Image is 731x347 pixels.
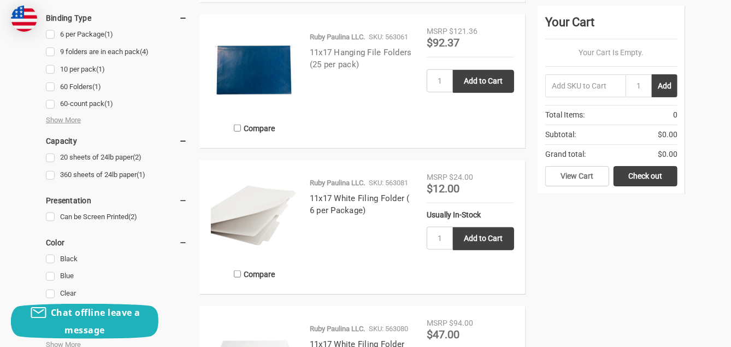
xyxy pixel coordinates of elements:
a: Check out [614,166,677,187]
span: Chat offline leave a message [51,307,140,336]
span: $94.00 [449,319,473,327]
span: $121.36 [449,27,477,36]
span: (1) [137,170,145,179]
a: 9 folders are in each pack [46,45,187,60]
span: Grand total: [545,149,586,160]
p: Ruby Paulina LLC. [310,178,365,189]
span: $24.00 [449,173,473,181]
h5: Capacity [46,134,187,148]
button: Add [652,74,677,97]
input: Add SKU to Cart [545,74,626,97]
a: View Cart [545,166,609,187]
a: Clear [46,286,187,301]
span: $0.00 [658,129,677,140]
div: MSRP [427,317,447,329]
p: Your Cart Is Empty. [545,47,677,58]
a: Can be Screen Printed [46,210,187,225]
p: SKU: 563061 [369,32,408,43]
p: SKU: 563081 [369,178,408,189]
span: (1) [92,83,101,91]
span: Subtotal: [545,129,576,140]
img: duty and tax information for United States [11,5,37,32]
span: $12.00 [427,182,459,195]
span: (2) [133,153,142,161]
p: Ruby Paulina LLC. [310,324,365,334]
span: Total Items: [545,109,585,121]
a: 360 sheets of 24lb paper [46,168,187,183]
label: Compare [211,119,298,137]
div: Your Cart [545,13,677,39]
input: Compare [234,270,241,278]
span: (4) [140,48,149,56]
a: 11x17 Hanging File Folders (25 per pack) [310,48,412,70]
a: 10 per pack [46,62,187,77]
input: Compare [234,125,241,132]
span: Show More [46,115,81,126]
button: Chat offline leave a message [11,304,158,339]
img: 11x17 Hanging File Folders [211,26,298,113]
div: Usually In-Stock [427,209,514,221]
a: 60-count pack [46,97,187,111]
p: Ruby Paulina LLC. [310,32,365,43]
span: $47.00 [427,328,459,341]
span: 0 [673,109,677,121]
h5: Presentation [46,194,187,207]
input: Add to Cart [453,227,514,250]
span: (2) [128,213,137,221]
span: $92.37 [427,36,459,49]
span: (1) [96,65,105,73]
label: Compare [211,265,298,283]
span: $0.00 [658,149,677,160]
span: (1) [104,99,113,108]
span: (1) [104,30,113,38]
a: 11x17 White Filing Folder ( 6 per Package) [310,193,410,216]
h5: Color [46,236,187,249]
a: Black [46,252,187,267]
img: 11x17 White Filing Folder ( 6 per Package) [211,172,298,259]
p: SKU: 563080 [369,324,408,334]
h5: Binding Type [46,11,187,25]
a: 6 per Package [46,27,187,42]
div: MSRP [427,26,447,37]
input: Add to Cart [453,70,514,93]
a: 20 sheets of 24lb paper [46,150,187,165]
a: Blue [46,269,187,284]
div: MSRP [427,172,447,183]
a: 60 Folders [46,80,187,95]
